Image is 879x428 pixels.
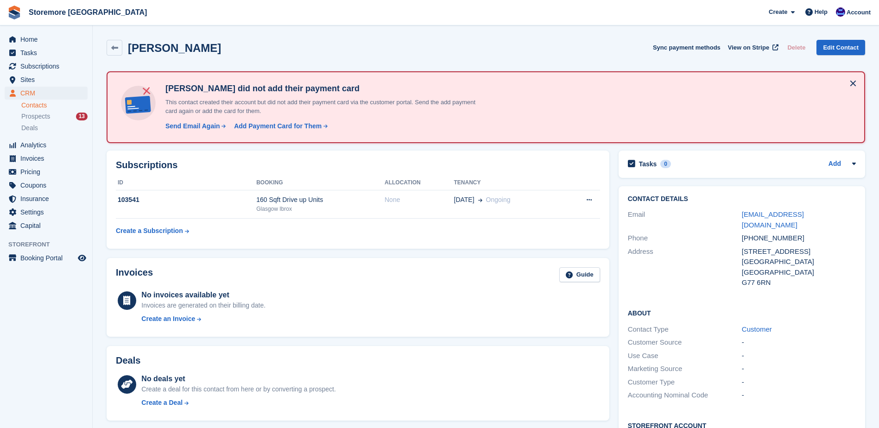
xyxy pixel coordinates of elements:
[21,101,88,110] a: Contacts
[20,60,76,73] span: Subscriptions
[165,121,220,131] div: Send Email Again
[141,314,195,324] div: Create an Invoice
[5,73,88,86] a: menu
[769,7,787,17] span: Create
[742,351,856,361] div: -
[628,209,742,230] div: Email
[25,5,151,20] a: Storemore [GEOGRAPHIC_DATA]
[815,7,828,17] span: Help
[728,43,769,52] span: View on Stripe
[256,205,385,213] div: Glasgow Ibrox
[116,195,256,205] div: 103541
[628,246,742,288] div: Address
[5,219,88,232] a: menu
[816,40,865,55] a: Edit Contact
[5,192,88,205] a: menu
[20,33,76,46] span: Home
[628,377,742,388] div: Customer Type
[76,113,88,120] div: 13
[141,373,335,384] div: No deals yet
[21,123,88,133] a: Deals
[628,337,742,348] div: Customer Source
[141,290,266,301] div: No invoices available yet
[116,355,140,366] h2: Deals
[742,325,772,333] a: Customer
[116,226,183,236] div: Create a Subscription
[5,165,88,178] a: menu
[234,121,322,131] div: Add Payment Card for Them
[742,233,856,244] div: [PHONE_NUMBER]
[20,152,76,165] span: Invoices
[21,112,50,121] span: Prospects
[454,176,563,190] th: Tenancy
[141,301,266,310] div: Invoices are generated on their billing date.
[20,206,76,219] span: Settings
[385,195,454,205] div: None
[256,176,385,190] th: Booking
[116,222,189,239] a: Create a Subscription
[628,351,742,361] div: Use Case
[742,337,856,348] div: -
[5,60,88,73] a: menu
[141,398,335,408] a: Create a Deal
[836,7,845,17] img: Angela
[20,252,76,264] span: Booking Portal
[847,8,871,17] span: Account
[116,176,256,190] th: ID
[5,252,88,264] a: menu
[20,73,76,86] span: Sites
[628,390,742,401] div: Accounting Nominal Code
[742,267,856,278] div: [GEOGRAPHIC_DATA]
[21,124,38,132] span: Deals
[20,138,76,151] span: Analytics
[486,196,511,203] span: Ongoing
[5,87,88,100] a: menu
[76,252,88,264] a: Preview store
[20,179,76,192] span: Coupons
[5,179,88,192] a: menu
[742,257,856,267] div: [GEOGRAPHIC_DATA]
[20,219,76,232] span: Capital
[724,40,780,55] a: View on Stripe
[116,160,600,170] h2: Subscriptions
[742,364,856,374] div: -
[21,112,88,121] a: Prospects 13
[116,267,153,283] h2: Invoices
[660,160,671,168] div: 0
[5,33,88,46] a: menu
[628,195,856,203] h2: Contact Details
[20,87,76,100] span: CRM
[5,46,88,59] a: menu
[128,42,221,54] h2: [PERSON_NAME]
[141,314,266,324] a: Create an Invoice
[742,277,856,288] div: G77 6RN
[5,152,88,165] a: menu
[5,206,88,219] a: menu
[639,160,657,168] h2: Tasks
[828,159,841,170] a: Add
[742,390,856,401] div: -
[256,195,385,205] div: 160 Sqft Drive up Units
[8,240,92,249] span: Storefront
[141,384,335,394] div: Create a deal for this contact from here or by converting a prospect.
[7,6,21,19] img: stora-icon-8386f47178a22dfd0bd8f6a31ec36ba5ce8667c1dd55bd0f319d3a0aa187defe.svg
[742,377,856,388] div: -
[742,210,804,229] a: [EMAIL_ADDRESS][DOMAIN_NAME]
[628,233,742,244] div: Phone
[230,121,329,131] a: Add Payment Card for Them
[653,40,721,55] button: Sync payment methods
[454,195,474,205] span: [DATE]
[784,40,809,55] button: Delete
[141,398,183,408] div: Create a Deal
[559,267,600,283] a: Guide
[628,364,742,374] div: Marketing Source
[162,83,486,94] h4: [PERSON_NAME] did not add their payment card
[628,308,856,317] h2: About
[742,246,856,257] div: [STREET_ADDRESS]
[20,192,76,205] span: Insurance
[162,98,486,116] p: This contact created their account but did not add their payment card via the customer portal. Se...
[628,324,742,335] div: Contact Type
[20,165,76,178] span: Pricing
[385,176,454,190] th: Allocation
[5,138,88,151] a: menu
